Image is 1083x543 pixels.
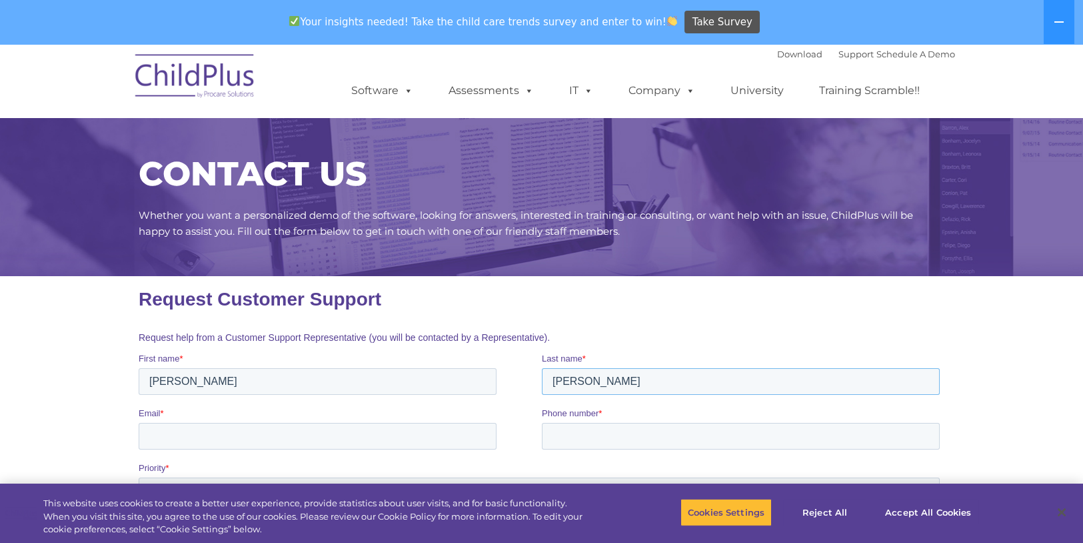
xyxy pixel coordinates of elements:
[139,209,913,237] span: Whether you want a personalized demo of the software, looking for answers, interested in training...
[289,16,299,26] img: ✅
[556,77,606,104] a: IT
[43,497,596,536] div: This website uses cookies to create a better user experience, provide statistics about user visit...
[876,49,955,59] a: Schedule A Demo
[717,77,797,104] a: University
[667,16,677,26] img: 👏
[129,45,262,111] img: ChildPlus by Procare Solutions
[777,49,822,59] a: Download
[692,11,752,34] span: Take Survey
[680,498,772,526] button: Cookies Settings
[806,77,933,104] a: Training Scramble!!
[403,132,460,142] span: Phone number
[1047,498,1076,527] button: Close
[338,77,427,104] a: Software
[777,49,955,59] font: |
[139,153,367,194] span: CONTACT US
[838,49,874,59] a: Support
[684,11,760,34] a: Take Survey
[435,77,547,104] a: Assessments
[878,498,978,526] button: Accept All Cookies
[284,9,683,35] span: Your insights needed! Take the child care trends survey and enter to win!
[615,77,708,104] a: Company
[403,77,444,87] span: Last name
[783,498,866,526] button: Reject All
